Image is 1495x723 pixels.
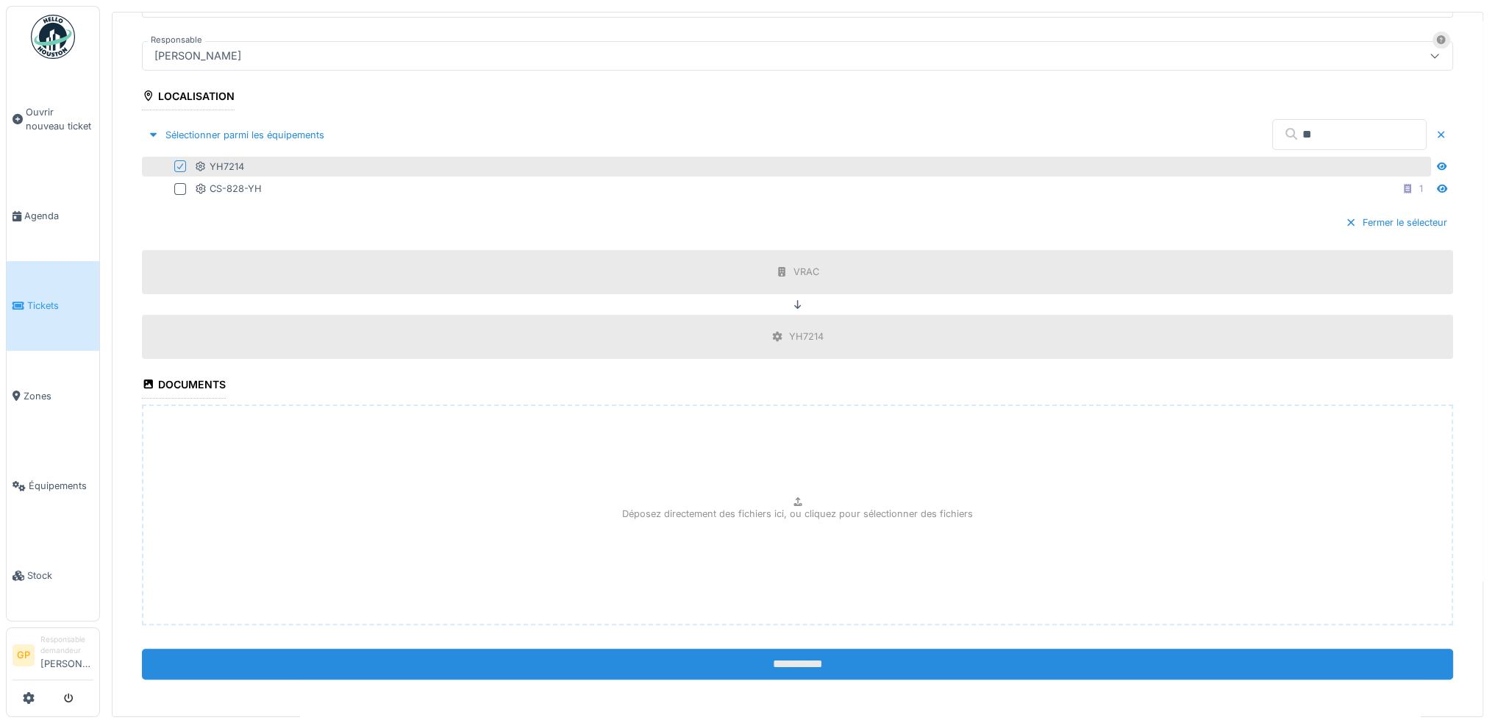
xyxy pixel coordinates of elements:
div: YH7214 [195,160,244,174]
span: Agenda [24,209,93,223]
a: Ouvrir nouveau ticket [7,67,99,171]
p: Déposez directement des fichiers ici, ou cliquez pour sélectionner des fichiers [622,507,973,521]
span: Tickets [27,299,93,313]
a: Agenda [7,171,99,260]
div: Documents [142,374,226,399]
a: Tickets [7,261,99,351]
div: VRAC [793,265,819,279]
div: [PERSON_NAME] [149,48,247,64]
a: GP Responsable demandeur[PERSON_NAME] [13,634,93,680]
a: Zones [7,351,99,441]
li: GP [13,644,35,666]
span: Stock [27,569,93,583]
div: 1 [1419,182,1423,196]
div: Fermer le sélecteur [1339,213,1453,232]
div: YH7214 [789,330,824,343]
div: Sélectionner parmi les équipements [142,125,330,145]
span: Zones [24,389,93,403]
span: Ouvrir nouveau ticket [26,105,93,133]
div: Localisation [142,85,235,110]
img: Badge_color-CXgf-gQk.svg [31,15,75,59]
div: CS-828-YH [195,182,262,196]
li: [PERSON_NAME] [40,634,93,677]
label: Responsable [148,34,205,46]
div: Responsable demandeur [40,634,93,657]
a: Équipements [7,441,99,530]
a: Stock [7,531,99,621]
span: Équipements [29,479,93,493]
